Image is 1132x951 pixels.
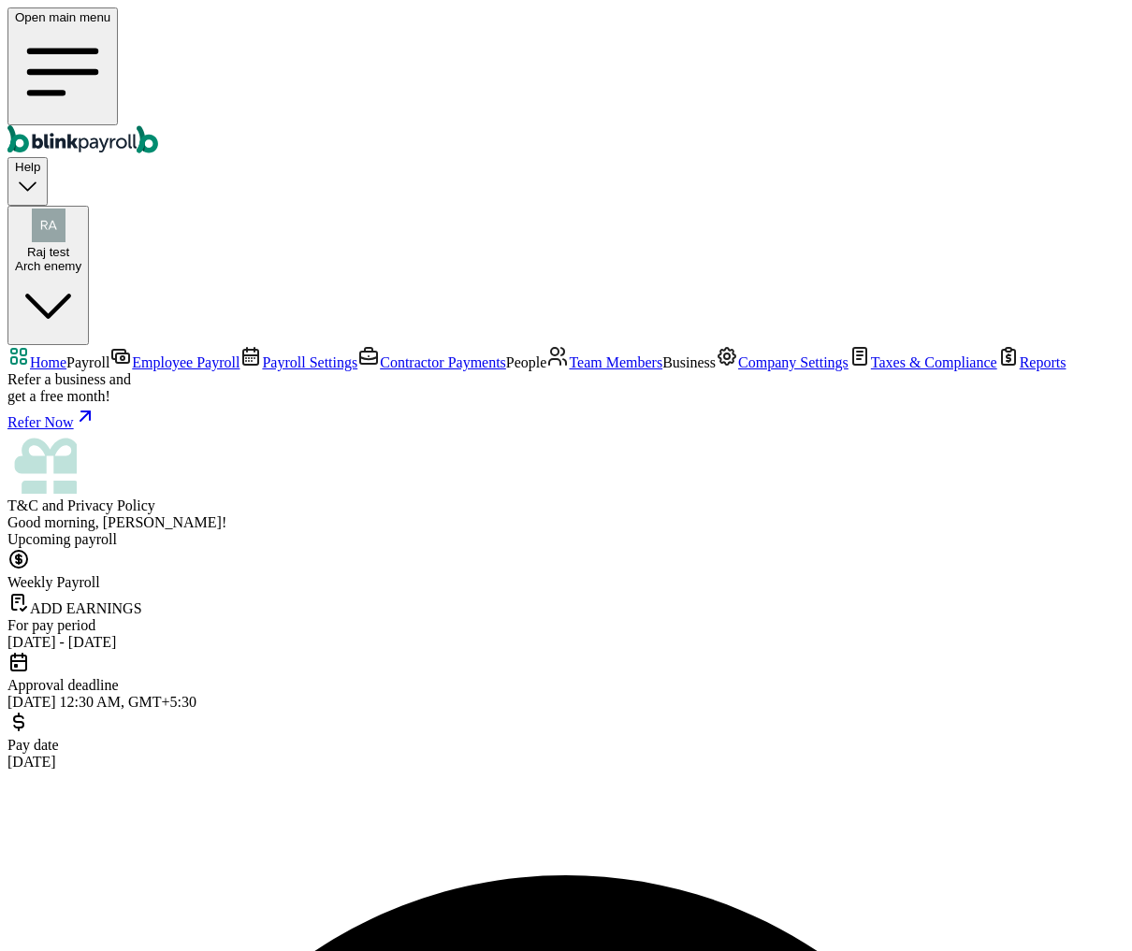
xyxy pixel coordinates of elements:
[239,354,357,370] a: Payroll Settings
[7,7,118,125] button: Open main menu
[569,354,662,370] span: Team Members
[7,157,48,205] button: Help
[997,354,1067,370] a: Reports
[871,354,997,370] span: Taxes & Compliance
[262,354,357,370] span: Payroll Settings
[7,617,1125,634] div: For pay period
[30,354,66,370] span: Home
[7,531,117,547] span: Upcoming payroll
[7,514,226,530] span: Good morning, [PERSON_NAME]!
[1020,354,1067,370] span: Reports
[1038,861,1132,951] iframe: Chat Widget
[7,574,100,590] span: Weekly Payroll
[7,7,1125,157] nav: Global
[738,354,849,370] span: Company Settings
[716,354,849,370] a: Company Settings
[7,497,155,513] span: and
[7,497,38,513] span: T&C
[15,10,110,24] span: Open main menu
[132,354,239,370] span: Employee Payroll
[7,677,1125,694] div: Approval deadline
[506,354,547,370] span: People
[7,737,1125,754] div: Pay date
[662,354,716,370] span: Business
[7,694,1125,711] div: [DATE] 12:30 AM, GMT+5:30
[7,354,66,370] a: Home
[546,354,662,370] a: Team Members
[357,354,506,370] a: Contractor Payments
[7,371,1125,405] div: Refer a business and get a free month!
[66,354,109,370] span: Payroll
[109,354,239,370] a: Employee Payroll
[7,591,1125,617] div: ADD EARNINGS
[380,354,506,370] span: Contractor Payments
[15,160,40,174] span: Help
[7,345,1125,514] nav: Sidebar
[27,245,69,259] span: Raj test
[67,497,155,513] span: Privacy Policy
[7,754,1125,771] div: [DATE]
[7,405,1125,431] a: Refer Now
[7,634,1125,651] div: [DATE] - [DATE]
[849,354,997,370] a: Taxes & Compliance
[15,259,81,273] div: Arch enemy
[7,206,89,345] button: Raj testArch enemy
